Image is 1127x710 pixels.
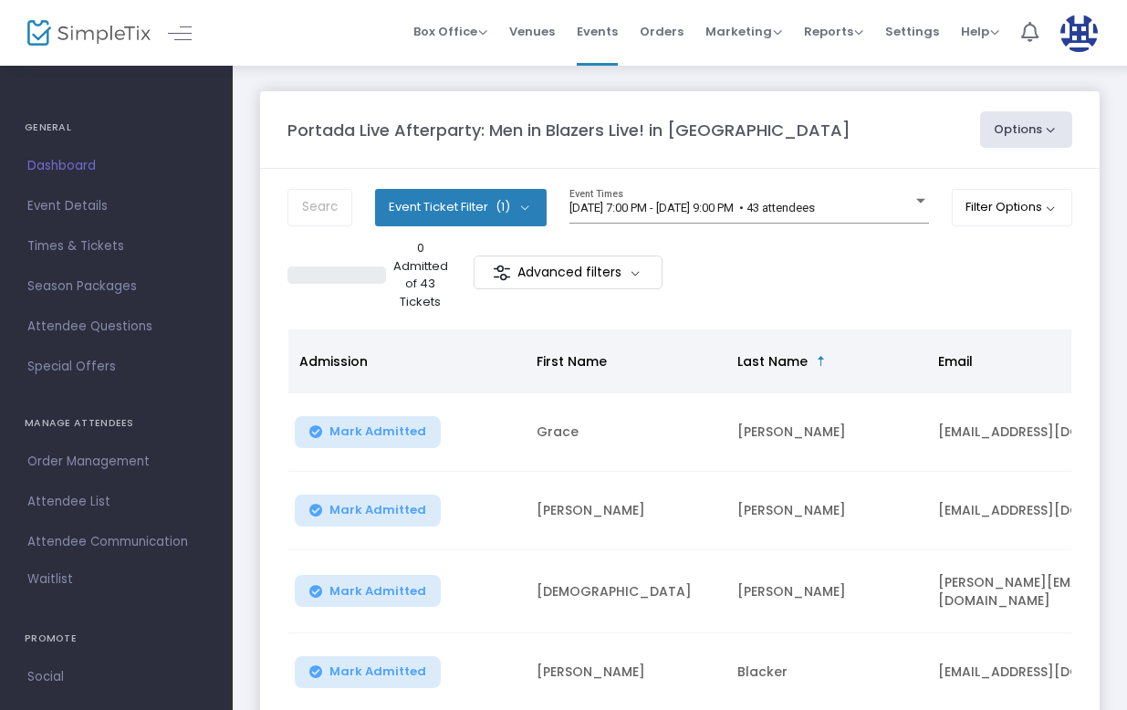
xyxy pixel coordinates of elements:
span: Box Office [413,23,487,40]
td: [DEMOGRAPHIC_DATA] [526,550,726,633]
span: (1) [496,200,510,214]
span: Mark Admitted [329,664,426,679]
span: Dashboard [27,154,205,178]
button: Options [980,111,1073,148]
span: Attendee List [27,490,205,514]
span: First Name [537,352,607,371]
span: Venues [509,8,555,55]
img: filter [493,264,511,282]
span: Mark Admitted [329,503,426,517]
span: Settings [885,8,939,55]
button: Mark Admitted [295,656,441,688]
h4: GENERAL [25,110,208,146]
p: 0 Admitted of 43 Tickets [393,239,449,310]
span: Sortable [814,354,829,369]
span: Season Packages [27,275,205,298]
span: Marketing [705,23,782,40]
span: Event Details [27,194,205,218]
span: Reports [804,23,863,40]
button: Mark Admitted [295,575,441,607]
td: [PERSON_NAME] [726,550,927,633]
button: Filter Options [952,189,1073,225]
span: [DATE] 7:00 PM - [DATE] 9:00 PM • 43 attendees [569,201,815,214]
span: Last Name [737,352,808,371]
span: Mark Admitted [329,424,426,439]
button: Event Ticket Filter(1) [375,189,547,225]
span: Events [577,8,618,55]
m-button: Advanced filters [474,256,663,289]
span: Attendee Communication [27,530,205,554]
span: Social [27,665,205,689]
td: [PERSON_NAME] [726,472,927,550]
button: Mark Admitted [295,416,441,448]
span: Mark Admitted [329,584,426,599]
h4: PROMOTE [25,621,208,657]
span: Orders [640,8,684,55]
span: Attendee Questions [27,315,205,339]
h4: MANAGE ATTENDEES [25,405,208,442]
button: Mark Admitted [295,495,441,527]
span: Special Offers [27,355,205,379]
input: Search by name, order number, email, ip address [287,189,352,226]
span: Times & Tickets [27,235,205,258]
td: Grace [526,393,726,472]
span: Order Management [27,450,205,474]
td: [PERSON_NAME] [726,393,927,472]
span: Admission [299,352,368,371]
span: Help [961,23,999,40]
span: Waitlist [27,570,73,589]
td: [PERSON_NAME] [526,472,726,550]
span: Email [938,352,973,371]
m-panel-title: Portada Live Afterparty: Men in Blazers Live! in [GEOGRAPHIC_DATA] [287,118,850,142]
